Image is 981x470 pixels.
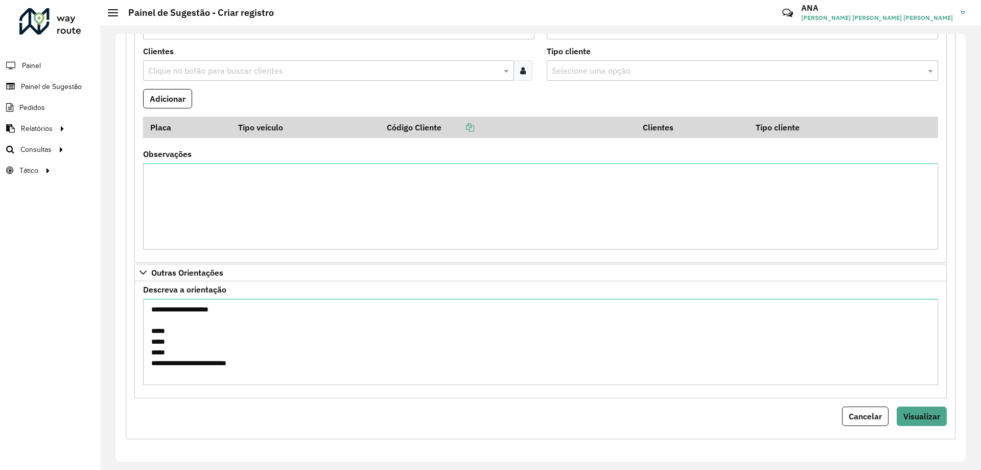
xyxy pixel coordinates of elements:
[20,144,52,155] span: Consultas
[134,281,947,398] div: Outras Orientações
[143,283,226,296] label: Descreva a orientação
[143,148,192,160] label: Observações
[151,268,223,277] span: Outras Orientações
[134,264,947,281] a: Outras Orientações
[231,117,380,138] th: Tipo veículo
[19,165,38,176] span: Tático
[636,117,749,138] th: Clientes
[777,2,799,24] a: Contato Rápido
[441,122,474,132] a: Copiar
[143,117,231,138] th: Placa
[749,117,895,138] th: Tipo cliente
[842,407,889,426] button: Cancelar
[380,117,636,138] th: Código Cliente
[801,3,953,13] h3: ANA
[903,411,940,421] span: Visualizar
[22,60,41,71] span: Painel
[547,45,591,57] label: Tipo cliente
[21,123,53,134] span: Relatórios
[118,7,274,18] h2: Painel de Sugestão - Criar registro
[849,411,882,421] span: Cancelar
[19,102,45,113] span: Pedidos
[143,89,192,108] button: Adicionar
[21,81,82,92] span: Painel de Sugestão
[897,407,947,426] button: Visualizar
[143,45,174,57] label: Clientes
[801,13,953,23] span: [PERSON_NAME] [PERSON_NAME] [PERSON_NAME]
